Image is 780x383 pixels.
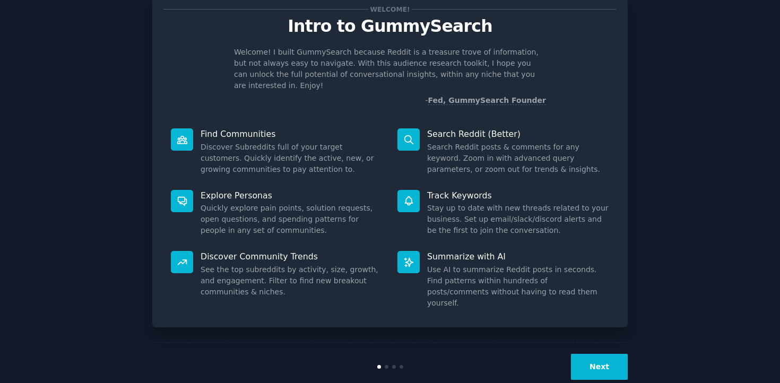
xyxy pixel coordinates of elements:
div: - [425,95,546,106]
p: Summarize with AI [427,251,609,262]
p: Explore Personas [201,190,383,201]
p: Discover Community Trends [201,251,383,262]
p: Find Communities [201,128,383,140]
p: Search Reddit (Better) [427,128,609,140]
button: Next [571,354,628,380]
p: Intro to GummySearch [163,17,617,36]
span: Welcome! [368,4,412,15]
dd: Use AI to summarize Reddit posts in seconds. Find patterns within hundreds of posts/comments with... [427,264,609,309]
a: Fed, GummySearch Founder [428,96,546,105]
p: Track Keywords [427,190,609,201]
dd: Stay up to date with new threads related to your business. Set up email/slack/discord alerts and ... [427,203,609,236]
dd: Search Reddit posts & comments for any keyword. Zoom in with advanced query parameters, or zoom o... [427,142,609,175]
dd: See the top subreddits by activity, size, growth, and engagement. Filter to find new breakout com... [201,264,383,298]
dd: Quickly explore pain points, solution requests, open questions, and spending patterns for people ... [201,203,383,236]
dd: Discover Subreddits full of your target customers. Quickly identify the active, new, or growing c... [201,142,383,175]
p: Welcome! I built GummySearch because Reddit is a treasure trove of information, but not always ea... [234,47,546,91]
